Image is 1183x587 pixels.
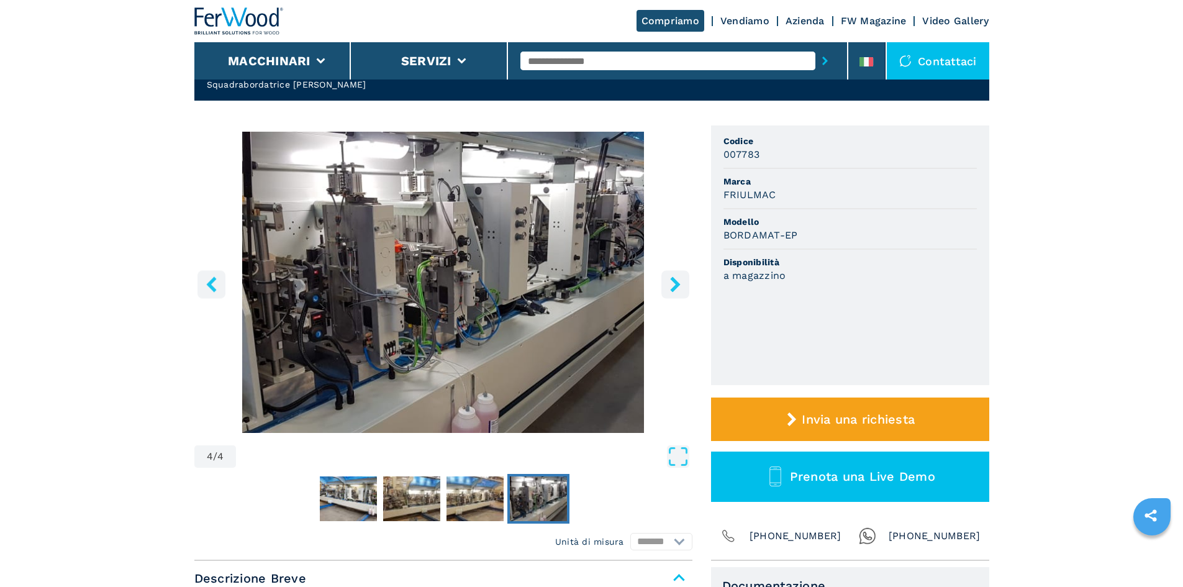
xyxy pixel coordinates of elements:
[661,270,689,298] button: right-button
[228,53,310,68] button: Macchinari
[383,476,440,521] img: 6ecedcb52d24e282c1e6204b5d95b4d8
[381,474,443,524] button: Go to Slide 2
[750,527,841,545] span: [PHONE_NUMBER]
[444,474,506,524] button: Go to Slide 3
[723,268,786,283] h3: a magazzino
[207,78,426,91] h2: Squadrabordatrice [PERSON_NAME]
[213,452,217,462] span: /
[239,445,689,468] button: Open Fullscreen
[720,15,769,27] a: Vendiamo
[887,42,989,80] div: Contattaci
[555,535,624,548] em: Unità di misura
[510,476,567,521] img: 0de823758cce996f92c463c4cb696687
[197,270,225,298] button: left-button
[194,132,692,433] img: Squadrabordatrice Doppia FRIULMAC BORDAMAT-EP
[922,15,989,27] a: Video Gallery
[723,256,977,268] span: Disponibilità
[786,15,825,27] a: Azienda
[1135,500,1166,531] a: sharethis
[859,527,876,545] img: Whatsapp
[889,527,981,545] span: [PHONE_NUMBER]
[194,132,692,433] div: Go to Slide 4
[815,47,835,75] button: submit-button
[723,147,760,162] h3: 007783
[723,188,776,202] h3: FRIULMAC
[320,476,377,521] img: 0d16d64a5bfd6822348da24939e9065c
[194,7,284,35] img: Ferwood
[446,476,504,521] img: 6ac77fbfaed62c4d5fa79b74e644d18d
[841,15,907,27] a: FW Magazine
[723,228,798,242] h3: BORDAMAT-EP
[723,175,977,188] span: Marca
[790,469,935,484] span: Prenota una Live Demo
[217,452,224,462] span: 4
[401,53,451,68] button: Servizi
[723,216,977,228] span: Modello
[637,10,704,32] a: Compriamo
[711,452,989,502] button: Prenota una Live Demo
[802,412,915,427] span: Invia una richiesta
[720,527,737,545] img: Phone
[711,398,989,441] button: Invia una richiesta
[207,452,213,462] span: 4
[507,474,569,524] button: Go to Slide 4
[194,474,692,524] nav: Thumbnail Navigation
[723,135,977,147] span: Codice
[899,55,912,67] img: Contattaci
[317,474,379,524] button: Go to Slide 1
